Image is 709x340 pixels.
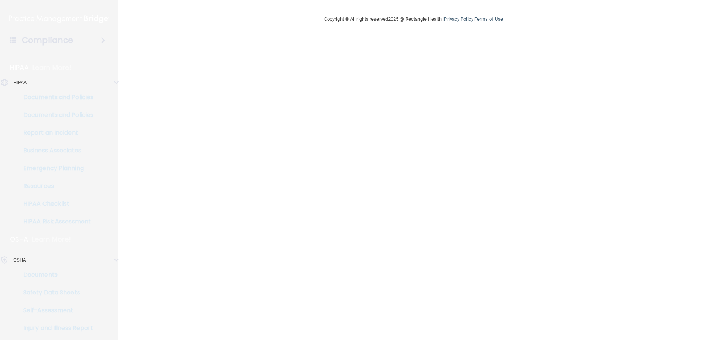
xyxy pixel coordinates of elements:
p: Learn More! [32,63,72,72]
p: Report an Incident [5,129,106,137]
p: Learn More! [32,235,71,244]
a: Terms of Use [475,16,503,22]
a: Privacy Policy [444,16,473,22]
p: Documents [5,271,106,279]
p: Documents and Policies [5,94,106,101]
img: PMB logo [9,11,109,26]
p: Injury and Illness Report [5,324,106,332]
p: HIPAA [13,78,27,87]
p: HIPAA Risk Assessment [5,218,106,225]
p: HIPAA Checklist [5,200,106,208]
p: Self-Assessment [5,307,106,314]
p: Documents and Policies [5,111,106,119]
p: Business Associates [5,147,106,154]
div: Copyright © All rights reserved 2025 @ Rectangle Health | | [279,7,548,31]
p: HIPAA [10,63,29,72]
p: OSHA [10,235,28,244]
h4: Compliance [22,35,73,46]
p: OSHA [13,256,26,265]
p: Resources [5,182,106,190]
p: Emergency Planning [5,165,106,172]
p: Safety Data Sheets [5,289,106,296]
